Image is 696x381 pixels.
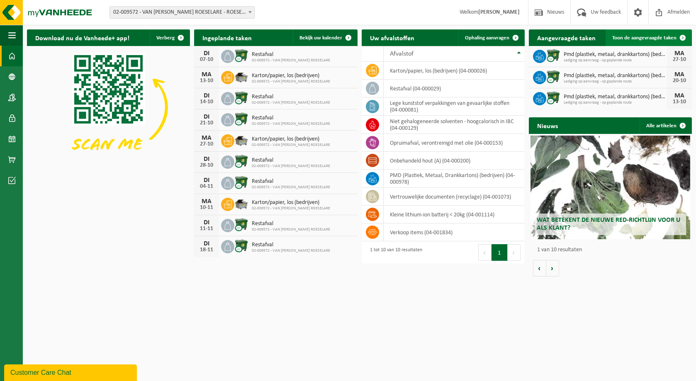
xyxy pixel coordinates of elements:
[234,70,248,84] img: WB-5000-GAL-GY-01
[293,29,357,46] a: Bekijk uw kalender
[110,6,255,19] span: 02-009572 - VAN MOSSEL VEREENOOGHE ROESELARE - ROESELARE
[194,29,260,46] h2: Ingeplande taken
[529,117,566,133] h2: Nieuws
[384,80,525,97] td: restafval (04-000029)
[198,219,215,226] div: DI
[252,248,330,253] span: 02-009572 - VAN [PERSON_NAME] ROESELARE
[612,35,677,41] span: Toon de aangevraagde taken
[546,260,559,277] button: Volgende
[198,156,215,163] div: DI
[198,205,215,211] div: 10-11
[198,114,215,120] div: DI
[252,242,330,248] span: Restafval
[537,217,680,231] span: Wat betekent de nieuwe RED-richtlijn voor u als klant?
[252,136,330,143] span: Karton/papier, los (bedrijven)
[478,9,520,15] strong: [PERSON_NAME]
[150,29,189,46] button: Verberg
[198,120,215,126] div: 21-10
[198,92,215,99] div: DI
[252,199,330,206] span: Karton/papier, los (bedrijven)
[384,170,525,188] td: PMD (Plastiek, Metaal, Drankkartons) (bedrijven) (04-000978)
[564,100,667,105] span: Lediging op aanvraag - op geplande route
[671,99,688,105] div: 13-10
[546,49,560,63] img: WB-1100-CU
[564,51,667,58] span: Pmd (plastiek, metaal, drankkartons) (bedrijven)
[252,206,330,211] span: 02-009572 - VAN [PERSON_NAME] ROESELARE
[252,185,330,190] span: 02-009572 - VAN [PERSON_NAME] ROESELARE
[465,35,509,41] span: Ophaling aanvragen
[671,78,688,84] div: 20-10
[384,206,525,223] td: kleine lithium-ion batterij < 20kg (04-001114)
[640,117,691,134] a: Alle artikelen
[384,62,525,80] td: karton/papier, los (bedrijven) (04-000026)
[492,244,508,261] button: 1
[198,247,215,253] div: 18-11
[234,49,248,63] img: WB-1100-CU
[546,91,560,105] img: WB-1100-CU
[198,71,215,78] div: MA
[27,46,190,168] img: Download de VHEPlus App
[299,35,342,41] span: Bekijk uw kalender
[384,97,525,116] td: lege kunststof verpakkingen van gevaarlijke stoffen (04-000081)
[252,221,330,227] span: Restafval
[384,223,525,241] td: verkoop items (04-001834)
[546,70,560,84] img: WB-1100-CU
[252,94,330,100] span: Restafval
[198,240,215,247] div: DI
[508,244,521,261] button: Next
[671,71,688,78] div: MA
[384,116,525,134] td: niet gehalogeneerde solventen - hoogcalorisch in IBC (04-000129)
[458,29,524,46] a: Ophaling aanvragen
[198,135,215,141] div: MA
[564,79,667,84] span: Lediging op aanvraag - op geplande route
[564,58,667,63] span: Lediging op aanvraag - op geplande route
[531,136,690,239] a: Wat betekent de nieuwe RED-richtlijn voor u als klant?
[252,143,330,148] span: 02-009572 - VAN [PERSON_NAME] ROESELARE
[252,164,330,169] span: 02-009572 - VAN [PERSON_NAME] ROESELARE
[671,50,688,57] div: MA
[606,29,691,46] a: Toon de aangevraagde taken
[478,244,492,261] button: Previous
[27,29,138,46] h2: Download nu de Vanheede+ app!
[362,29,423,46] h2: Uw afvalstoffen
[198,184,215,189] div: 04-11
[198,141,215,147] div: 27-10
[384,152,525,170] td: onbehandeld hout (A) (04-000200)
[110,7,254,18] span: 02-009572 - VAN MOSSEL VEREENOOGHE ROESELARE - ROESELARE
[390,51,414,57] span: Afvalstof
[384,188,525,206] td: vertrouwelijke documenten (recyclage) (04-001073)
[198,50,215,57] div: DI
[234,197,248,211] img: WB-5000-GAL-GY-01
[198,198,215,205] div: MA
[252,178,330,185] span: Restafval
[198,78,215,84] div: 13-10
[366,243,422,262] div: 1 tot 10 van 10 resultaten
[252,115,330,121] span: Restafval
[198,99,215,105] div: 14-10
[252,227,330,232] span: 02-009572 - VAN [PERSON_NAME] ROESELARE
[198,57,215,63] div: 07-10
[384,134,525,152] td: opruimafval, verontreinigd met olie (04-000153)
[234,239,248,253] img: WB-1100-CU
[252,121,330,126] span: 02-009572 - VAN [PERSON_NAME] ROESELARE
[234,218,248,232] img: WB-1100-CU
[671,57,688,63] div: 27-10
[671,92,688,99] div: MA
[252,58,330,63] span: 02-009572 - VAN [PERSON_NAME] ROESELARE
[198,163,215,168] div: 28-10
[234,112,248,126] img: WB-1100-CU
[252,157,330,164] span: Restafval
[252,100,330,105] span: 02-009572 - VAN [PERSON_NAME] ROESELARE
[234,175,248,189] img: WB-1100-CU
[234,154,248,168] img: WB-1100-CU
[252,73,330,79] span: Karton/papier, los (bedrijven)
[198,177,215,184] div: DI
[4,363,139,381] iframe: chat widget
[533,260,546,277] button: Vorige
[252,79,330,84] span: 02-009572 - VAN [PERSON_NAME] ROESELARE
[198,226,215,232] div: 11-11
[252,51,330,58] span: Restafval
[156,35,175,41] span: Verberg
[234,133,248,147] img: WB-5000-GAL-GY-01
